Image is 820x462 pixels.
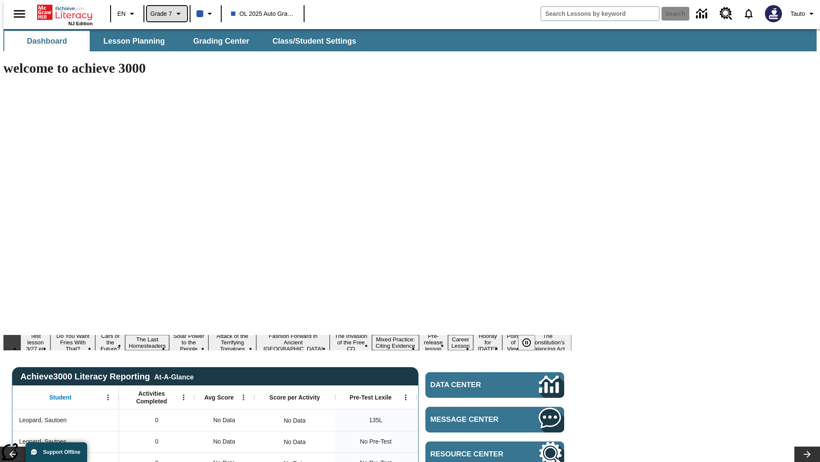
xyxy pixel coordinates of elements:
span: 0 [155,416,158,425]
span: Class/Student Settings [272,36,356,46]
div: Pause [518,335,544,350]
button: Grade: Grade 7, Select a grade [147,6,187,21]
button: Open side menu [7,1,32,27]
span: Tauto [791,9,805,18]
div: No Data, Leopard, Sautoes [279,433,310,450]
button: Slide 1 Test lesson 3/27 en [20,332,50,353]
button: Open Menu [102,391,114,404]
span: 0 [155,437,158,446]
img: Avatar [765,5,782,22]
span: Score per Activity [269,394,320,401]
a: Data Center [425,372,564,398]
button: Slide 12 Hooray for Constitution Day! [473,332,503,353]
span: EN [117,9,126,18]
span: Lesson Planning [103,36,165,46]
a: Resource Center, Will open in new tab [715,2,738,25]
span: Activities Completed [123,390,180,405]
span: Avg Score [204,394,234,401]
div: SubNavbar [3,29,817,51]
div: No Data, Leopard, Sautoen [279,412,310,429]
span: OL 2025 Auto Grade 7 [231,9,294,18]
span: Achieve3000 Literacy Reporting [20,372,194,382]
h1: welcome to achieve 3000 [3,60,571,76]
div: SubNavbar [3,31,364,51]
button: Slide 8 The Invasion of the Free CD [330,332,372,353]
button: Support Offline [26,442,87,462]
button: Dashboard [4,31,90,51]
button: Slide 4 The Last Homesteaders [125,335,169,350]
button: Slide 7 Fashion Forward in Ancient Rome [256,332,330,353]
span: Leopard, Sautoen [19,416,67,425]
button: Language: EN, Select a language [114,6,141,21]
button: Open Menu [399,391,412,404]
button: Profile/Settings [787,6,820,21]
span: Message Center [430,415,513,424]
div: Home [37,3,93,26]
span: Leopard, Sautoes [19,437,67,446]
div: At-A-Glance [154,372,193,381]
button: Slide 13 Point of View [502,332,524,353]
div: No Data, Leopard, Sautoen [194,409,254,431]
span: Pre-Test Lexile [350,394,392,401]
div: No Data, Leopard, Sautoes [194,431,254,452]
span: Dashboard [27,36,67,46]
button: Open Menu [237,391,250,404]
button: Lesson carousel, Next [794,447,820,462]
button: Slide 9 Mixed Practice: Citing Evidence [372,335,419,350]
a: Home [37,4,93,21]
button: Slide 6 Attack of the Terrifying Tomatoes [208,332,256,353]
button: Class/Student Settings [266,31,363,51]
button: Slide 2 Do You Want Fries With That? [50,332,95,353]
span: Support Offline [43,449,80,455]
a: Message Center [425,407,564,432]
span: Data Center [430,381,510,389]
button: Select a new avatar [760,3,787,25]
button: Class color is navy. Change class color [193,6,218,21]
button: Lesson Planning [91,31,177,51]
button: Slide 10 Pre-release lesson [419,332,448,353]
span: No Data [209,412,239,429]
span: Student [49,394,71,401]
span: Resource Center [430,450,513,459]
a: Notifications [738,3,760,25]
span: Grade 7 [150,9,172,18]
div: 0, Leopard, Sautoen [119,409,194,431]
span: 135 Lexile, Leopard, Sautoen [369,416,382,425]
button: Slide 11 Career Lesson [448,335,473,350]
span: No Pre-Test, Leopard, Sautoes [360,437,392,446]
span: No Data [209,433,239,450]
a: Data Center [691,2,715,26]
div: 0, Leopard, Sautoes [119,431,194,452]
input: search field [541,7,659,21]
span: Grading Center [193,36,249,46]
button: Slide 3 Cars of the Future? [95,332,125,353]
span: NJ Edition [68,21,93,26]
button: Open Menu [177,391,190,404]
button: Pause [518,335,535,350]
button: Slide 14 The Constitution's Balancing Act [524,332,571,353]
button: Grading Center [179,31,264,51]
button: Slide 5 Solar Power to the People [169,332,208,353]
